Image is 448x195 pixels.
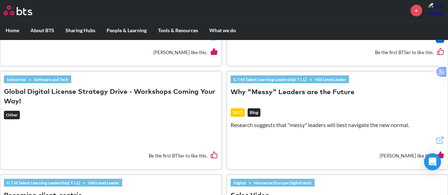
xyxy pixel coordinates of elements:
div: » [231,179,314,187]
a: Industries [4,75,29,83]
a: Momenta (Europe Digital Hub) [251,179,314,187]
a: Go home [4,5,45,15]
a: Mid Level Leader [85,179,122,187]
div: Be the first BTSer to like this. [231,43,444,62]
label: People & Learning [101,21,152,40]
label: About BTS [25,21,60,40]
div: Open Intercom Messenger [424,153,441,170]
div: » [231,75,349,83]
em: Other [4,111,20,119]
div: [PERSON_NAME] like this. [4,43,218,62]
img: Chai Indrakamhang [427,2,444,19]
div: Be the first BTSer to like this. [4,146,218,166]
div: » [4,179,122,187]
a: G T M Talent Learning Leadership( T L L) [4,179,83,187]
button: Why "Messy" Leaders are the Future [231,88,355,97]
label: What we do [204,21,242,40]
em: Blog [248,108,260,117]
a: Profile [427,2,444,19]
a: G T M Talent Learning Leadership( T L L) [231,75,310,83]
label: Tools & Resources [152,21,204,40]
div: [PERSON_NAME] like this. [231,146,444,166]
button: Global Digital License Strategy Drive - Workshops Coming Your Way! [4,87,218,107]
label: Sharing Hubs [60,21,101,40]
a: Mid Level Leader [312,75,349,83]
a: Software and Tech [31,75,71,83]
div: » [4,75,71,83]
div: 2021 [231,108,245,117]
p: Research suggests that "messy" leaders will best navigate the new normal. [231,121,444,129]
img: BTS Logo [4,5,32,15]
a: + [410,5,422,16]
a: External link [436,136,444,146]
a: Digital [231,179,249,187]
